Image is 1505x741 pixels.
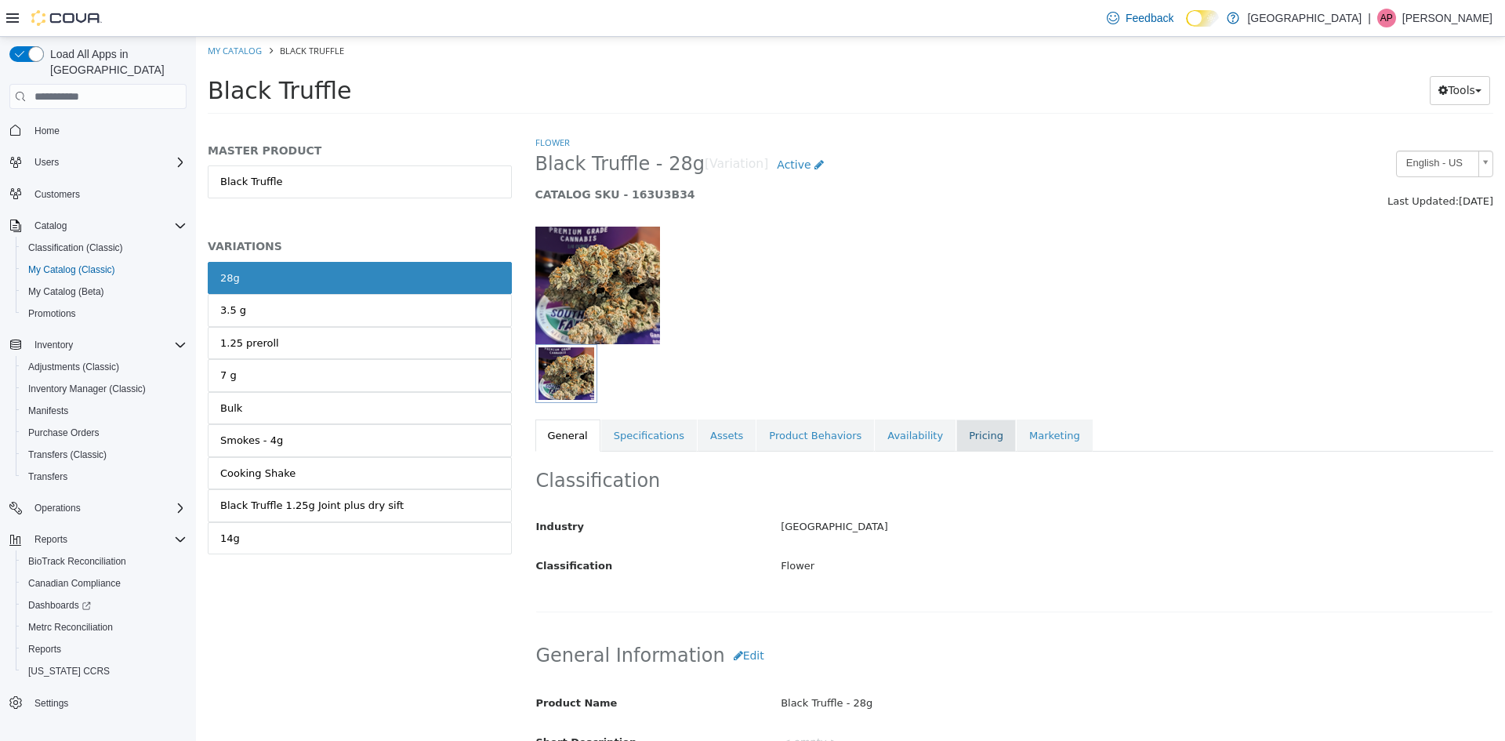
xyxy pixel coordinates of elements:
span: Last Updated: [1191,158,1263,170]
span: My Catalog (Classic) [22,260,187,279]
a: Availability [679,383,760,416]
a: Flower [339,100,374,111]
a: Specifications [405,383,501,416]
span: Adjustments (Classic) [28,361,119,373]
input: Dark Mode [1186,10,1219,27]
span: Home [28,120,187,140]
a: Home [28,122,66,140]
span: Transfers (Classic) [22,445,187,464]
span: Washington CCRS [22,662,187,681]
span: [US_STATE] CCRS [28,665,110,677]
span: Load All Apps in [GEOGRAPHIC_DATA] [44,46,187,78]
span: Purchase Orders [22,423,187,442]
span: Users [34,156,59,169]
span: Manifests [28,405,68,417]
p: [GEOGRAPHIC_DATA] [1247,9,1362,27]
a: Promotions [22,304,82,323]
button: Metrc Reconciliation [16,616,193,638]
span: Black Truffle [84,8,148,20]
span: My Catalog (Classic) [28,263,115,276]
div: 3.5 g [24,266,50,282]
button: Catalog [3,215,193,237]
div: [GEOGRAPHIC_DATA] [573,477,1308,504]
button: Operations [28,499,87,518]
span: Promotions [22,304,187,323]
button: My Catalog (Classic) [16,259,193,281]
span: Catalog [28,216,187,235]
span: Black Truffle - 28g [339,115,509,140]
span: Transfers [22,467,187,486]
p: | [1368,9,1371,27]
div: 7 g [24,331,41,347]
button: Inventory [3,334,193,356]
button: Catalog [28,216,73,235]
a: Customers [28,185,86,204]
a: My Catalog (Beta) [22,282,111,301]
span: Adjustments (Classic) [22,358,187,376]
button: Users [28,153,65,172]
div: Alyssa Poage [1377,9,1396,27]
span: Purchase Orders [28,427,100,439]
button: Reports [3,529,193,550]
a: Reports [22,640,67,659]
a: Purchase Orders [22,423,106,442]
span: Operations [34,502,81,514]
button: Inventory Manager (Classic) [16,378,193,400]
a: Inventory Manager (Classic) [22,380,152,398]
span: Inventory [28,336,187,354]
small: [Variation] [509,122,572,134]
button: Users [3,151,193,173]
button: My Catalog (Beta) [16,281,193,303]
h2: General Information [340,605,1297,634]
span: Dashboards [22,596,187,615]
button: [US_STATE] CCRS [16,660,193,682]
span: Metrc Reconciliation [28,621,113,634]
span: Transfers (Classic) [28,449,107,461]
button: Canadian Compliance [16,572,193,594]
a: Settings [28,694,74,713]
a: Pricing [760,383,820,416]
a: [US_STATE] CCRS [22,662,116,681]
a: English - US [1200,114,1297,140]
div: Flower [573,516,1308,543]
span: Operations [28,499,187,518]
button: Operations [3,497,193,519]
span: Industry [340,484,389,496]
div: 1.25 preroll [24,299,83,314]
span: Customers [28,184,187,204]
div: Black Truffle - 28g [573,653,1308,681]
button: Home [3,118,193,141]
button: Purchase Orders [16,422,193,444]
span: Canadian Compliance [22,574,187,593]
h2: Classification [340,432,1297,456]
span: Black Truffle [12,40,155,67]
span: My Catalog (Beta) [22,282,187,301]
button: Edit [529,605,577,634]
a: Transfers [22,467,74,486]
span: Feedback [1126,10,1173,26]
span: Dashboards [28,599,91,612]
span: Classification (Classic) [22,238,187,257]
a: Dashboards [16,594,193,616]
span: Home [34,125,60,137]
a: Dashboards [22,596,97,615]
img: Cova [31,10,102,26]
div: Smokes - 4g [24,396,87,412]
a: Adjustments (Classic) [22,358,125,376]
span: Inventory Manager (Classic) [22,380,187,398]
a: Black Truffle [12,129,316,162]
span: BioTrack Reconciliation [28,555,126,568]
div: Bulk [24,364,46,380]
span: Settings [34,697,68,710]
div: < empty > [573,692,1308,720]
a: My Catalog (Classic) [22,260,121,279]
span: Customers [34,188,80,201]
span: Reports [34,533,67,546]
div: 28g [24,234,44,249]
div: Black Truffle 1.25g Joint plus dry sift [24,461,208,477]
button: Inventory [28,336,79,354]
button: Settings [3,692,193,714]
button: Adjustments (Classic) [16,356,193,378]
span: Inventory Manager (Classic) [28,383,146,395]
